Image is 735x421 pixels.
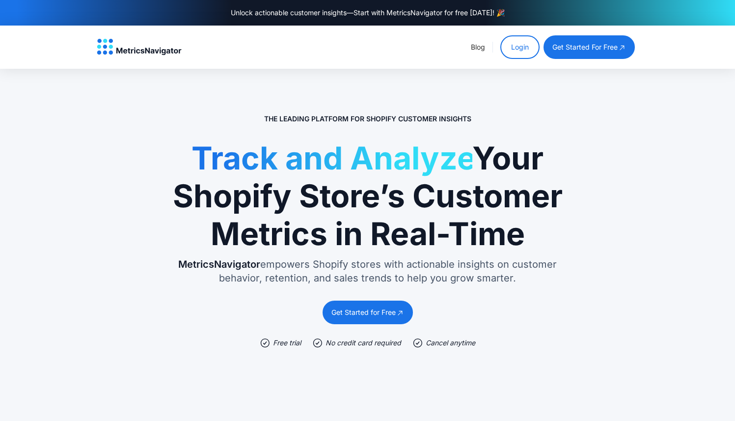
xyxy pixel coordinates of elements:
img: open [618,43,626,52]
img: check [313,338,323,348]
span: Track and Analyze [191,139,472,177]
a: Login [500,35,540,59]
a: home [97,39,182,56]
div: Free trial [273,338,301,348]
img: check [260,338,270,348]
p: empowers Shopify stores with actionable insights on customer behavior, retention, and sales trend... [171,257,564,285]
div: get started for free [552,42,618,52]
div: Unlock actionable customer insights—Start with MetricsNavigator for free [DATE]! 🎉 [231,8,505,18]
div: Cancel anytime [426,338,475,348]
a: Blog [471,43,485,51]
div: Get Started for Free [331,308,396,317]
p: The Leading Platform for Shopify Customer Insights [264,114,471,124]
span: MetricsNavigator [178,258,260,270]
a: get started for free [544,35,635,59]
div: No credit card required [326,338,401,348]
h1: Your Shopify Store’s Customer Metrics in Real-Time [171,140,564,253]
img: MetricsNavigator [97,39,182,56]
img: open [396,309,404,317]
img: check [413,338,423,348]
a: Get Started for Free [323,301,413,324]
